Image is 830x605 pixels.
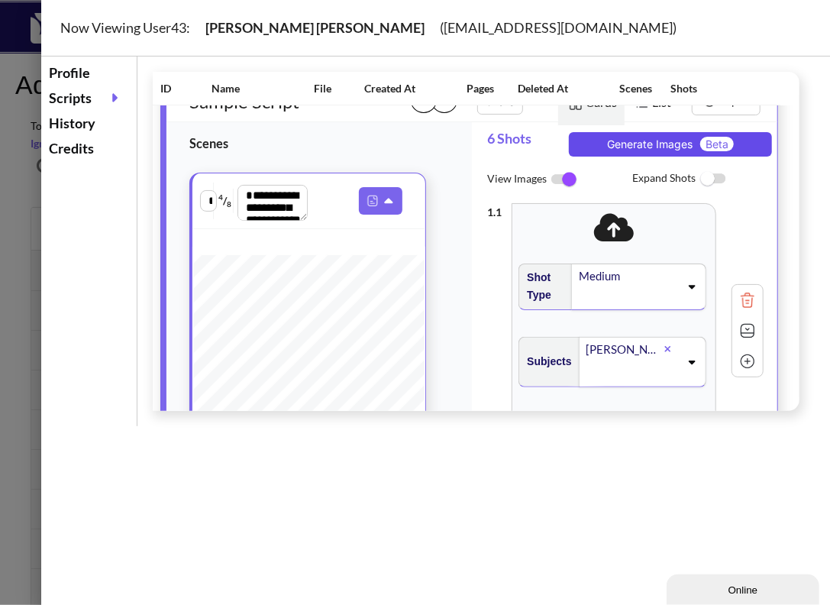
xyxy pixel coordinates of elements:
span: ID [160,79,212,97]
div: [PERSON_NAME] [585,339,664,360]
span: Shot Type [519,265,564,308]
img: ToggleOff Icon [696,163,730,196]
img: Trash Icon [736,289,759,312]
span: 8 [228,199,232,209]
span: Created At [365,79,467,97]
span: Shots [670,79,722,97]
div: Medium [577,266,680,286]
span: Deleted At [518,79,620,97]
span: Subjects [519,349,571,374]
img: ToggleOn Icon [547,163,581,196]
div: 1 . 1 [487,196,504,221]
h3: Scenes [189,134,544,152]
div: Profile [45,60,133,86]
div: Scripts [45,86,133,111]
span: / [218,189,233,213]
span: Pages [467,79,518,97]
div: History [45,111,133,136]
button: Generate ImagesBeta [569,132,772,157]
span: View Images [487,163,632,196]
span: Name [212,79,314,97]
div: 1.1Shot TypeMediumSubjects[PERSON_NAME]Trash IconExpand IconAdd Icon [487,196,764,466]
span: 4 [219,192,224,202]
span: Scenes [620,79,671,97]
img: Pdf Icon [363,191,383,211]
img: Expand Icon [736,319,759,342]
span: Beta [700,137,734,151]
div: Credits [45,136,133,161]
img: Add Icon [736,350,759,373]
iframe: chat widget [667,571,822,605]
span: File [314,79,365,97]
span: [PERSON_NAME] [PERSON_NAME] [190,19,440,36]
span: 6 Shots [487,122,564,163]
span: Expand Shots [632,163,777,196]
